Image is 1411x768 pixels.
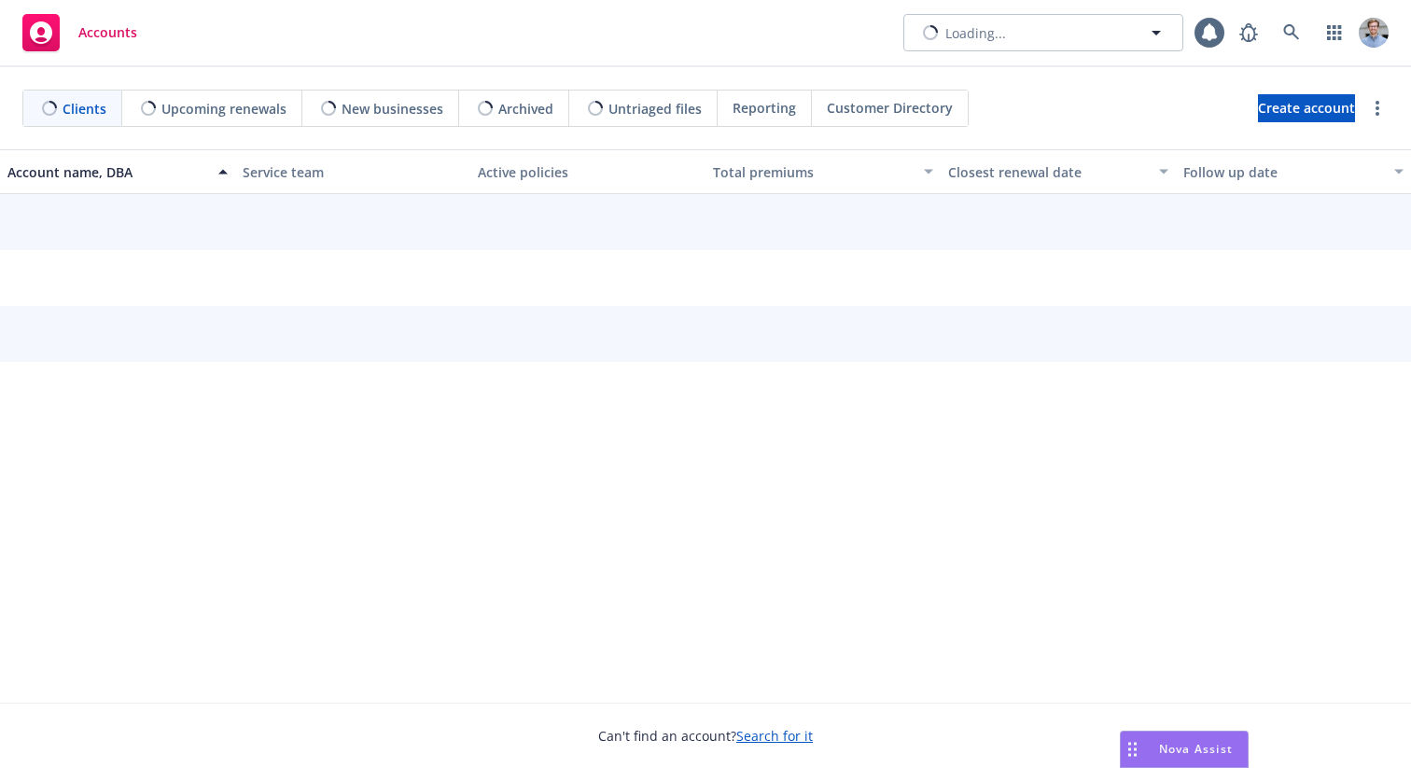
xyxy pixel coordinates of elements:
[733,98,796,118] span: Reporting
[1273,14,1310,51] a: Search
[1159,741,1233,757] span: Nova Assist
[63,99,106,119] span: Clients
[1121,732,1144,767] div: Drag to move
[941,149,1176,194] button: Closest renewal date
[713,162,913,182] div: Total premiums
[243,162,463,182] div: Service team
[948,162,1148,182] div: Closest renewal date
[1176,149,1411,194] button: Follow up date
[705,149,941,194] button: Total premiums
[15,7,145,59] a: Accounts
[827,98,953,118] span: Customer Directory
[235,149,470,194] button: Service team
[1230,14,1267,51] a: Report a Bug
[498,99,553,119] span: Archived
[342,99,443,119] span: New businesses
[78,25,137,40] span: Accounts
[1120,731,1249,768] button: Nova Assist
[903,14,1183,51] button: Loading...
[161,99,286,119] span: Upcoming renewals
[1258,91,1355,126] span: Create account
[470,149,705,194] button: Active policies
[945,23,1006,43] span: Loading...
[7,162,207,182] div: Account name, DBA
[736,727,813,745] a: Search for it
[1258,94,1355,122] a: Create account
[598,726,813,746] span: Can't find an account?
[478,162,698,182] div: Active policies
[608,99,702,119] span: Untriaged files
[1366,97,1389,119] a: more
[1316,14,1353,51] a: Switch app
[1359,18,1389,48] img: photo
[1183,162,1383,182] div: Follow up date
